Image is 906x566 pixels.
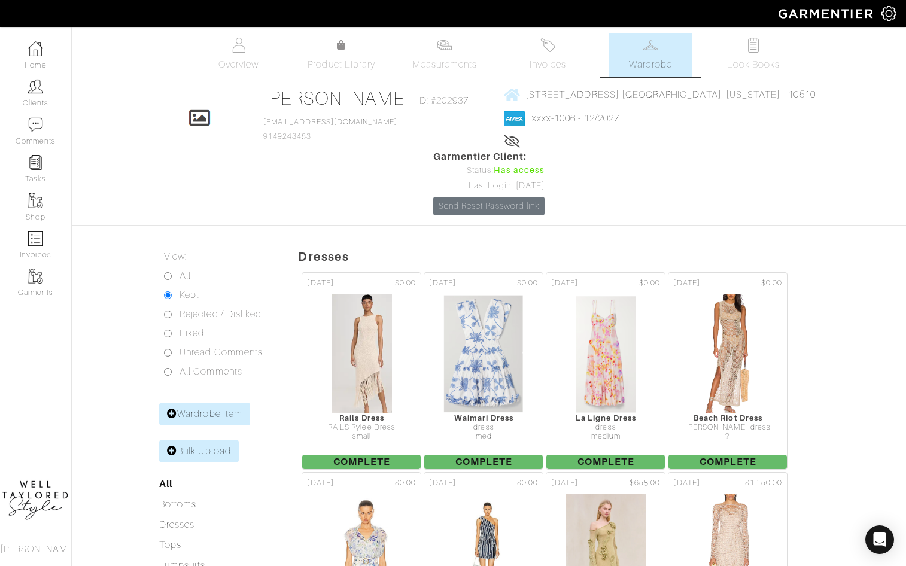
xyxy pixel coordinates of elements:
span: Complete [302,455,421,469]
label: Liked [180,326,204,340]
span: [DATE] [551,278,577,289]
label: Unread Comments [180,345,263,360]
span: [DATE] [307,477,333,489]
span: $0.00 [395,477,416,489]
a: Wardrobe [609,33,692,77]
a: Bottoms [159,499,196,510]
a: Measurements [403,33,487,77]
span: [DATE] [551,477,577,489]
span: Look Books [727,57,780,72]
span: Product Library [308,57,375,72]
a: [DATE] $0.00 La Ligne Dress dress medium Complete [545,271,667,471]
img: comment-icon-a0a6a9ef722e966f86d9cbdc48e553b5cf19dbc54f86b18d962a5391bc8f6eb6.png [28,117,43,132]
span: [DATE] [673,477,700,489]
div: dress [546,423,665,432]
h5: Dresses [298,249,906,264]
span: Has access [494,164,545,177]
img: reminder-icon-8004d30b9f0a5d33ae49ab947aed9ed385cf756f9e5892f1edd6e32f2345188e.png [28,155,43,170]
a: Dresses [159,519,194,530]
img: garments-icon-b7da505a4dc4fd61783c78ac3ca0ef83fa9d6f193b1c9dc38574b1d14d53ca28.png [28,193,43,208]
div: small [302,432,421,441]
span: $0.00 [517,477,538,489]
a: [DATE] $0.00 Rails Dress RAILS Rylee Dress small Complete [300,271,422,471]
label: All Comments [180,364,242,379]
span: Garmentier Client: [433,150,545,164]
label: Rejected / Disliked [180,307,262,321]
a: Bulk Upload [159,440,239,462]
img: zyQ6t35rUma2YNFQhYGe1g3G [331,294,393,413]
a: Look Books [712,33,795,77]
img: garments-icon-b7da505a4dc4fd61783c78ac3ca0ef83fa9d6f193b1c9dc38574b1d14d53ca28.png [28,269,43,284]
div: Beach Riot Dress [668,413,787,422]
span: [DATE] [673,278,700,289]
img: orders-27d20c2124de7fd6de4e0e44c1d41de31381a507db9b33961299e4e07d508b8c.svg [540,38,555,53]
img: gear-icon-white-bd11855cb880d31180b6d7d6211b90ccbf57a29d726f0c71d8c61bd08dd39cc2.png [881,6,896,21]
div: Last Login: [DATE] [433,179,545,193]
span: Invoices [530,57,566,72]
a: [DATE] $0.00 Waimari Dress dress med Complete [422,271,545,471]
a: Overview [197,33,281,77]
img: measurements-466bbee1fd09ba9460f595b01e5d73f9e2bff037440d3c8f018324cb6cdf7a4a.svg [437,38,452,53]
span: Complete [546,455,665,469]
a: Invoices [506,33,589,77]
div: Rails Dress [302,413,421,422]
img: 1SHtkh666q7CKixvrCVDCeRn [576,294,636,413]
div: med [424,432,543,441]
a: All [159,478,172,489]
span: [DATE] [429,278,455,289]
a: xxxx-1006 - 12/2027 [532,113,619,124]
span: $0.00 [517,278,538,289]
img: garmentier-logo-header-white-b43fb05a5012e4ada735d5af1a66efaba907eab6374d6393d1fbf88cb4ef424d.png [773,3,881,24]
img: american_express-1200034d2e149cdf2cc7894a33a747db654cf6f8355cb502592f1d228b2ac700.png [504,111,525,126]
label: All [180,269,191,283]
a: [EMAIL_ADDRESS][DOMAIN_NAME] [263,118,397,126]
div: RAILS Rylee Dress [302,423,421,432]
img: orders-icon-0abe47150d42831381b5fb84f609e132dff9fe21cb692f30cb5eec754e2cba89.png [28,231,43,246]
a: [PERSON_NAME] [263,87,411,109]
a: [DATE] $0.00 Beach Riot Dress [PERSON_NAME] dress ? Complete [667,271,789,471]
span: Measurements [412,57,478,72]
span: ID: #202937 [417,93,469,108]
img: clients-icon-6bae9207a08558b7cb47a8932f037763ab4055f8c8b6bfacd5dc20c3e0201464.png [28,79,43,94]
a: Tops [159,540,181,550]
img: dashboard-icon-dbcd8f5a0b271acd01030246c82b418ddd0df26cd7fceb0bd07c9910d44c42f6.png [28,41,43,56]
span: 9149243483 [263,118,397,141]
a: [STREET_ADDRESS] [GEOGRAPHIC_DATA], [US_STATE] - 10510 [504,87,816,102]
span: [DATE] [307,278,333,289]
label: View: [164,249,187,264]
div: dress [424,423,543,432]
span: Complete [424,455,543,469]
div: ? [668,432,787,441]
img: todo-9ac3debb85659649dc8f770b8b6100bb5dab4b48dedcbae339e5042a72dfd3cc.svg [746,38,761,53]
a: Wardrobe Item [159,403,250,425]
span: [DATE] [429,477,455,489]
span: $0.00 [639,278,660,289]
img: wardrobe-487a4870c1b7c33e795ec22d11cfc2ed9d08956e64fb3008fe2437562e282088.svg [643,38,658,53]
img: XaGWUKkFdLnB4Utt9XdKmr1k [443,294,525,413]
span: $0.00 [395,278,416,289]
span: Overview [218,57,259,72]
div: Open Intercom Messenger [865,525,894,554]
div: [PERSON_NAME] dress [668,423,787,432]
label: Kept [180,288,199,302]
span: Complete [668,455,787,469]
div: La Ligne Dress [546,413,665,422]
img: i8vJDL8iyqFXUMQitexvT3D4 [695,294,761,413]
div: Status: [433,164,545,177]
div: Waimari Dress [424,413,543,422]
span: Wardrobe [629,57,672,72]
div: medium [546,432,665,441]
span: $1,150.00 [745,477,782,489]
a: Product Library [300,38,384,72]
img: basicinfo-40fd8af6dae0f16599ec9e87c0ef1c0a1fdea2edbe929e3d69a839185d80c458.svg [231,38,246,53]
a: Send Reset Password link [433,197,545,215]
span: [STREET_ADDRESS] [GEOGRAPHIC_DATA], [US_STATE] - 10510 [525,89,816,100]
span: $0.00 [761,278,782,289]
span: $658.00 [630,477,660,489]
